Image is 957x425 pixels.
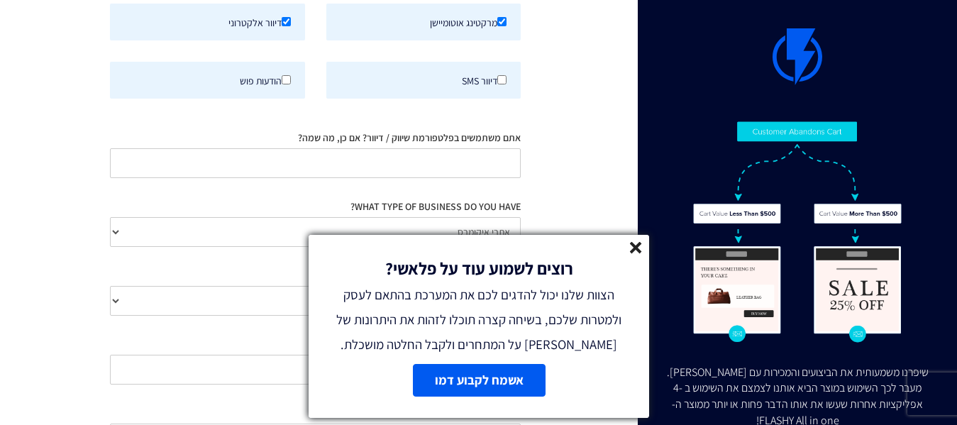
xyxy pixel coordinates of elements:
label: WHAT TYPE OF BUSINESS DO YOU HAVE? [350,199,521,214]
label: דיוור SMS [326,62,521,99]
label: דיוור אלקטרוני [110,4,305,40]
input: דיוור אלקטרוני [282,17,291,26]
label: מרקטינג אוטומיישן [326,4,521,40]
input: הודעות פוש [282,75,291,84]
label: אתם משתמשים בפלטפורמת שיווק / דיוור? אם כן, מה שמה? [298,131,521,145]
input: מרקטינג אוטומיישן [497,17,507,26]
label: הודעות פוש [110,62,305,99]
img: Flashy [692,121,902,343]
input: דיוור SMS [497,75,507,84]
